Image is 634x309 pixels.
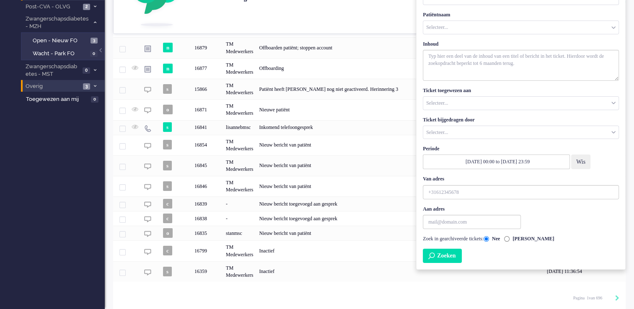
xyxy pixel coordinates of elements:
div: 15866 [191,79,223,99]
div: Nieuw bericht van patiënt [256,226,544,240]
img: ic_chat_grey.svg [144,107,151,114]
label: Inhoud [423,41,438,48]
div: 16846 [113,176,626,196]
div: Inactief [256,261,544,282]
img: ic_chat_grey.svg [144,86,151,93]
label: [PERSON_NAME] [504,235,554,242]
img: ic_telephone_grey.svg [144,125,151,132]
div: Inkomend telefoongesprek [256,120,544,135]
div: 16839 [113,196,626,211]
button: Search [423,249,462,263]
span: Open - Nieuw FO [33,37,88,45]
div: Nieuwe patiënt [256,99,544,120]
textarea: With textarea [423,50,619,81]
div: TM Medewerkers [223,37,256,58]
label: Ticket bijgedragen door [423,116,475,124]
img: ic_chat_grey.svg [144,163,151,170]
span: s [163,140,172,149]
div: - [223,211,256,226]
div: 16799 [191,240,223,261]
span: Toegewezen aan mij [26,95,88,103]
span: 3 [83,83,90,90]
div: Offboarding [256,58,544,79]
input: Van adres [423,185,619,199]
div: 16839 [191,196,223,211]
div: 15866 [113,79,626,99]
a: Wacht - Park FO 0 [24,49,104,58]
img: ic_chat_grey.svg [144,230,151,237]
img: ic_chat_grey.svg [144,269,151,276]
span: 0 [90,51,98,57]
span: Post-CVA - OLVG [24,3,80,11]
span: s [163,122,172,132]
img: ic_chat_grey.svg [144,142,151,149]
div: 16879 [191,37,223,58]
span: s [163,84,172,94]
input: Zoek in gearchiveerde tickets No [484,236,489,242]
div: TM Medewerkers [223,240,256,261]
div: stanmsc [223,226,256,240]
div: 16841 [113,120,626,135]
label: Patiëntnaam [423,11,450,18]
input: Select date [423,154,570,169]
div: 16879 [113,37,626,58]
span: Overig [24,82,80,90]
div: Inactief [256,240,544,261]
div: Nieuw bericht van patiënt [256,135,544,155]
span: o [163,105,173,114]
span: n [163,64,173,73]
div: TM Medewerkers [223,261,256,282]
div: 16835 [113,226,626,240]
img: ic_note_grey.svg [144,66,151,73]
div: Pagination [573,291,619,304]
div: 16845 [113,155,626,176]
span: 3 [91,38,98,44]
span: c [163,246,172,255]
img: ic_chat_grey.svg [144,201,151,208]
span: c [163,214,172,223]
div: 16838 [113,211,626,226]
div: 16854 [191,135,223,155]
div: 16845 [191,155,223,176]
span: Zwangerschapsdiabetes - MZH [24,15,89,31]
div: 16359 [191,261,223,282]
div: 16877 [191,58,223,79]
input: Zoek in gearchiveerde tickets Yes [504,236,510,242]
a: Open - Nieuw FO 3 [24,36,104,45]
label: Periode [423,145,439,152]
input: Page [585,295,589,301]
div: TM Medewerkers [223,176,256,196]
span: s [163,181,172,191]
div: - [223,196,256,211]
label: Aan adres [423,206,445,213]
div: 16835 [191,226,223,240]
button: Wis [571,154,590,169]
div: 16359 [113,261,626,282]
div: Nieuw bericht toegevoegd aan gesprek [256,211,544,226]
img: ic_chat_grey.svg [144,248,151,255]
label: Nee [484,235,500,242]
div: TM Medewerkers [223,99,256,120]
div: Nieuw bericht van patiënt [256,176,544,196]
img: ic_chat_grey.svg [144,183,151,191]
span: o [163,228,173,238]
div: Nieuw bericht van patiënt [256,155,544,176]
div: 16846 [191,176,223,196]
div: Patiënt heeft [PERSON_NAME] nog niet geactiveerd. Herinnering 3 [256,79,544,99]
div: Nieuw bericht toegevoegd aan gesprek [256,196,544,211]
span: 0 [83,67,90,74]
div: 16841 [191,120,223,135]
div: Customer Name [423,21,619,34]
div: Offboarden patiënt; stoppen account [256,37,544,58]
a: Toegewezen aan mij 0 [24,94,105,103]
span: Wacht - Park FO [33,50,88,58]
div: 16799 [113,240,626,261]
div: Next [615,294,619,303]
span: 0 [91,96,98,103]
div: Assigned [423,96,619,110]
label: Ticket toegewezen aan [423,87,471,94]
span: s [163,161,172,170]
div: 16871 [113,99,626,120]
div: TM Medewerkers [223,135,256,155]
span: Zwangerschapsdiabetes - MST [24,63,80,78]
